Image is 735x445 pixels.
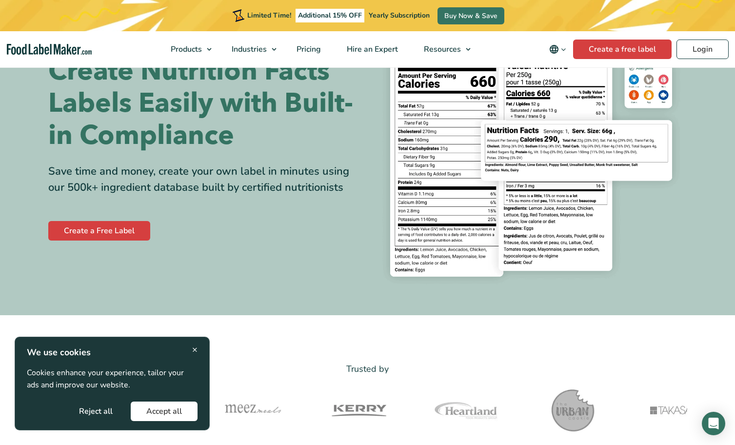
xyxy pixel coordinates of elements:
a: Hire an Expert [334,31,409,67]
a: Pricing [284,31,332,67]
button: Accept all [131,402,198,421]
button: Reject all [63,402,128,421]
a: Create a free label [573,40,672,59]
p: Trusted by [48,362,687,376]
span: × [192,343,198,356]
a: Products [158,31,217,67]
a: Food Label Maker homepage [7,44,92,55]
a: Create a Free Label [48,221,150,241]
a: Resources [411,31,476,67]
span: Resources [421,44,462,55]
strong: We use cookies [27,346,91,358]
a: Industries [219,31,281,67]
span: Pricing [294,44,322,55]
span: Industries [229,44,268,55]
span: Yearly Subscription [369,11,430,20]
a: Buy Now & Save [437,7,504,24]
a: Login [676,40,729,59]
div: Open Intercom Messenger [702,412,725,435]
h1: Create Nutrition Facts Labels Easily with Built-in Compliance [48,55,360,152]
span: Hire an Expert [344,44,399,55]
span: Limited Time! [247,11,291,20]
button: Change language [542,40,573,59]
span: Additional 15% OFF [296,9,364,22]
div: Save time and money, create your own label in minutes using our 500k+ ingredient database built b... [48,163,360,196]
p: Cookies enhance your experience, tailor your ads and improve our website. [27,367,198,392]
span: Products [168,44,203,55]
